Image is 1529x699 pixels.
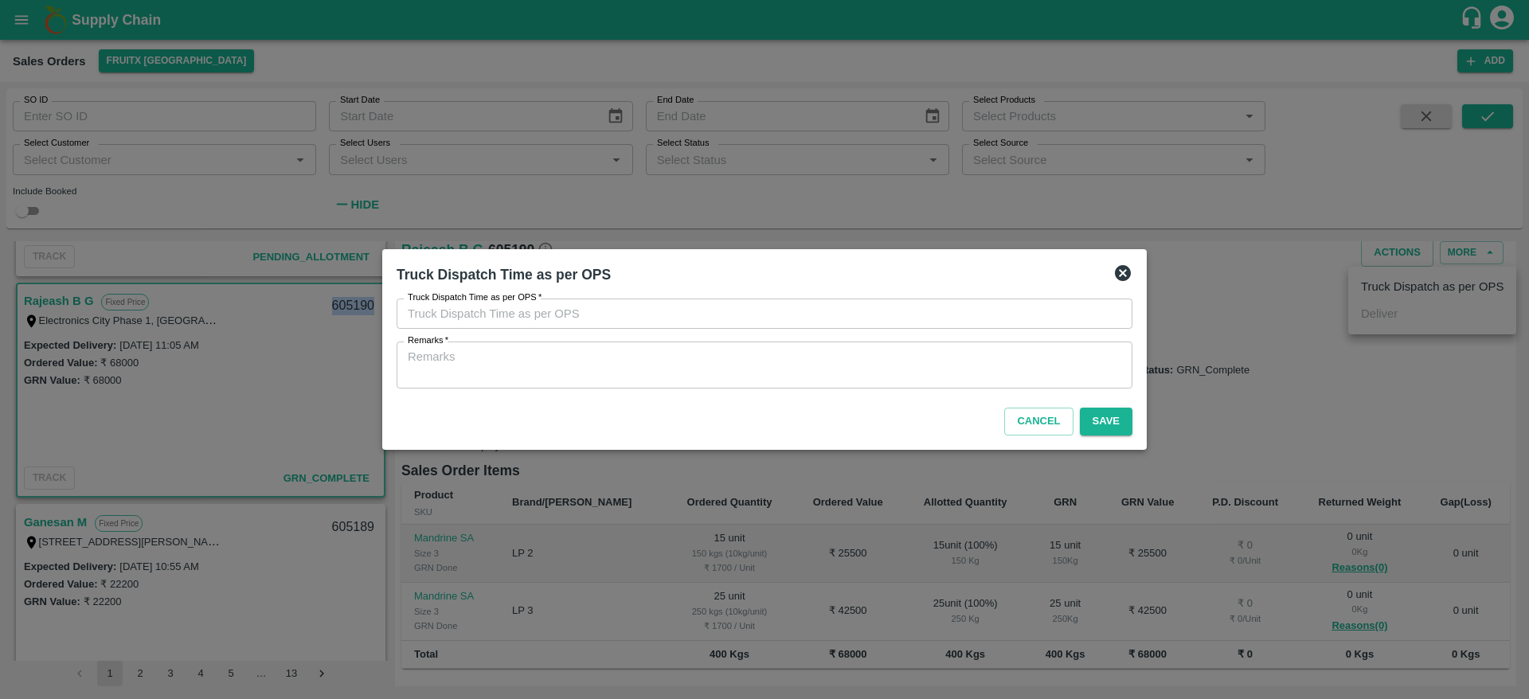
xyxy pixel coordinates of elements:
[408,291,542,304] label: Truck Dispatch Time as per OPS
[1080,408,1132,435] button: Save
[397,267,611,283] b: Truck Dispatch Time as per OPS
[397,299,1121,329] input: Choose date, selected date is Sep 18, 2025
[408,334,448,347] label: Remarks
[1004,408,1073,435] button: Cancel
